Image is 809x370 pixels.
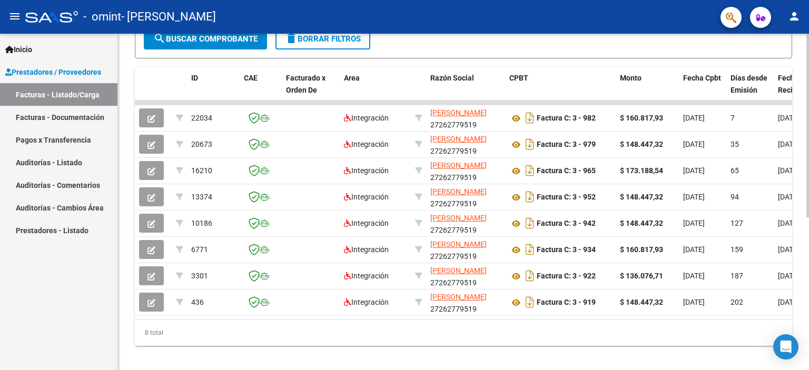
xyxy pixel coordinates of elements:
[153,34,258,44] span: Buscar Comprobante
[5,44,32,55] span: Inicio
[537,167,596,175] strong: Factura C: 3 - 965
[523,215,537,232] i: Descargar documento
[683,74,721,82] span: Fecha Cpbt
[731,219,743,227] span: 127
[191,272,208,280] span: 3301
[537,193,596,202] strong: Factura C: 3 - 952
[731,272,743,280] span: 187
[523,162,537,179] i: Descargar documento
[778,166,800,175] span: [DATE]
[731,114,735,122] span: 7
[430,133,501,155] div: 27262779519
[285,34,361,44] span: Borrar Filtros
[430,291,501,313] div: 27262779519
[620,140,663,148] strong: $ 148.447,32
[275,28,370,49] button: Borrar Filtros
[683,193,705,201] span: [DATE]
[778,140,800,148] span: [DATE]
[83,5,121,28] span: - omint
[731,298,743,306] span: 202
[509,74,528,82] span: CPBT
[620,193,663,201] strong: $ 148.447,32
[778,245,800,254] span: [DATE]
[731,140,739,148] span: 35
[523,188,537,205] i: Descargar documento
[282,67,340,113] datatable-header-cell: Facturado x Orden De
[430,214,487,222] span: [PERSON_NAME]
[430,238,501,261] div: 27262779519
[430,266,487,275] span: [PERSON_NAME]
[426,67,505,113] datatable-header-cell: Razón Social
[537,272,596,281] strong: Factura C: 3 - 922
[191,74,198,82] span: ID
[430,293,487,301] span: [PERSON_NAME]
[731,245,743,254] span: 159
[620,219,663,227] strong: $ 148.447,32
[537,141,596,149] strong: Factura C: 3 - 979
[679,67,726,113] datatable-header-cell: Fecha Cpbt
[616,67,679,113] datatable-header-cell: Monto
[523,109,537,126] i: Descargar documento
[788,10,801,23] mat-icon: person
[778,272,800,280] span: [DATE]
[191,219,212,227] span: 10186
[620,166,663,175] strong: $ 173.188,54
[430,108,487,117] span: [PERSON_NAME]
[8,10,21,23] mat-icon: menu
[121,5,216,28] span: - [PERSON_NAME]
[191,166,212,175] span: 16210
[537,246,596,254] strong: Factura C: 3 - 934
[430,107,501,129] div: 27262779519
[537,114,596,123] strong: Factura C: 3 - 982
[286,74,325,94] span: Facturado x Orden De
[191,140,212,148] span: 20673
[620,245,663,254] strong: $ 160.817,93
[5,66,101,78] span: Prestadores / Proveedores
[191,193,212,201] span: 13374
[683,114,705,122] span: [DATE]
[344,166,389,175] span: Integración
[285,32,298,45] mat-icon: delete
[683,166,705,175] span: [DATE]
[244,74,258,82] span: CAE
[683,140,705,148] span: [DATE]
[344,245,389,254] span: Integración
[344,272,389,280] span: Integración
[430,186,501,208] div: 27262779519
[683,219,705,227] span: [DATE]
[153,32,166,45] mat-icon: search
[523,136,537,153] i: Descargar documento
[344,74,360,82] span: Area
[344,219,389,227] span: Integración
[430,74,474,82] span: Razón Social
[344,193,389,201] span: Integración
[523,241,537,258] i: Descargar documento
[523,267,537,284] i: Descargar documento
[683,245,705,254] span: [DATE]
[191,114,212,122] span: 22034
[344,140,389,148] span: Integración
[430,161,487,169] span: [PERSON_NAME]
[778,298,800,306] span: [DATE]
[505,67,616,113] datatable-header-cell: CPBT
[187,67,240,113] datatable-header-cell: ID
[683,298,705,306] span: [DATE]
[344,114,389,122] span: Integración
[430,265,501,287] div: 27262779519
[537,298,596,307] strong: Factura C: 3 - 919
[430,240,487,248] span: [PERSON_NAME]
[726,67,774,113] datatable-header-cell: Días desde Emisión
[620,272,663,280] strong: $ 136.076,71
[773,334,798,359] div: Open Intercom Messenger
[620,114,663,122] strong: $ 160.817,93
[731,193,739,201] span: 94
[430,187,487,196] span: [PERSON_NAME]
[778,193,800,201] span: [DATE]
[778,219,800,227] span: [DATE]
[523,294,537,311] i: Descargar documento
[144,28,267,49] button: Buscar Comprobante
[135,319,792,346] div: 8 total
[778,114,800,122] span: [DATE]
[683,272,705,280] span: [DATE]
[344,298,389,306] span: Integración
